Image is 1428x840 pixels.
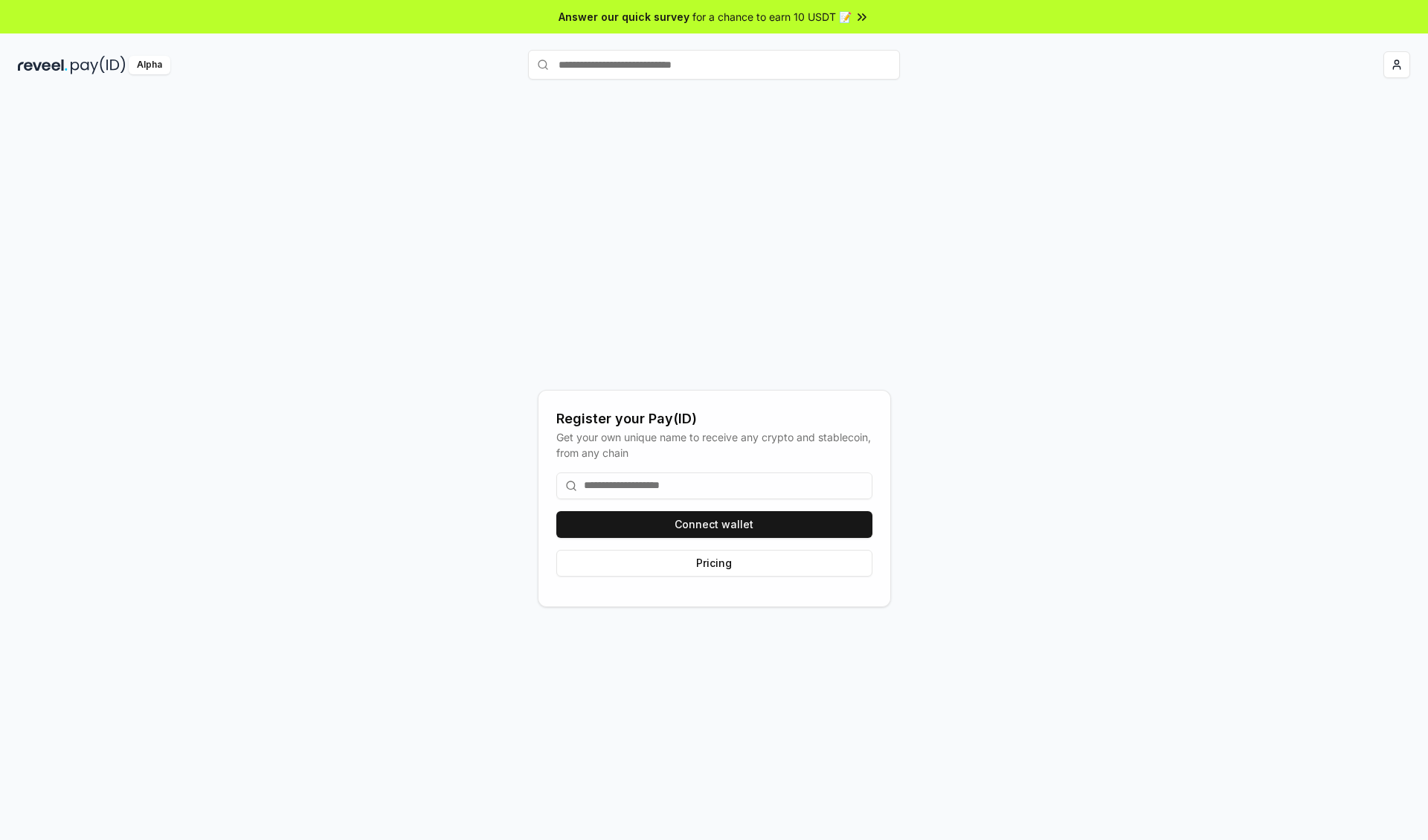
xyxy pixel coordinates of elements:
button: Connect wallet [556,511,872,538]
div: Register your Pay(ID) [556,408,872,429]
span: for a chance to earn 10 USDT 📝 [692,9,852,25]
img: pay_id [71,56,126,74]
img: reveel_dark [18,56,68,74]
div: Get your own unique name to receive any crypto and stablecoin, from any chain [556,429,872,461]
button: Pricing [556,550,872,577]
span: Answer our quick survey [559,9,689,25]
div: Alpha [129,56,170,74]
